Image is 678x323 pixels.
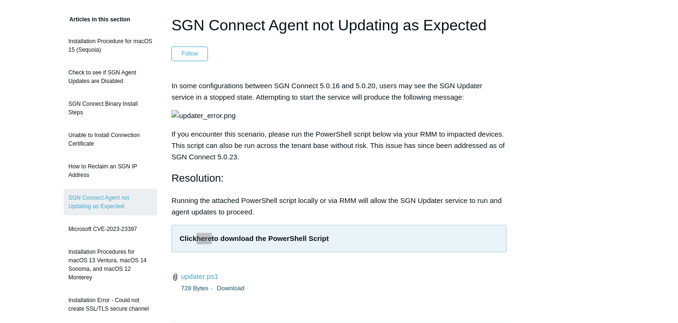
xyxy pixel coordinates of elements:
[171,80,507,103] p: In some configurations between SGN Connect 5.0.16 and 5.0.20, users may see the SGN Updater servi...
[64,16,130,23] span: Articles in this section
[171,195,507,218] p: Running the attached PowerShell script locally or via RMM will allow the SGN Updater service to r...
[64,95,157,121] a: SGN Connect Binary Install Steps
[171,46,208,61] button: Follow Article
[171,170,507,186] h2: Resolution:
[64,243,157,286] a: Installation Procedures for macOS 13 Ventura, macOS 14 Sonoma, and macOS 12 Monterey
[181,272,218,280] a: updater.ps1
[64,291,157,318] a: Installation Error - Could not create SSL/TLS secure channel
[64,126,157,153] a: Unable to Install Connection Certificate
[171,110,235,121] img: updater_error.png
[64,189,157,215] a: SGN Connect Agent not Updating as Expected
[197,234,212,243] a: here
[64,64,157,90] a: Check to see if SGN Agent Updates are Disabled
[179,234,329,243] strong: Click to download the PowerShell Script
[64,220,157,238] a: Microsoft CVE-2023-23397
[171,14,507,37] h1: SGN Connect Agent not Updating as Expected
[171,129,507,163] p: If you encounter this scenario, please run the PowerShell script below via your RMM to impacted d...
[64,157,157,184] a: How to Reclaim an SGN IP Address
[64,32,157,59] a: Installation Procedure for macOS 15 (Sequoia)
[217,285,245,292] a: Download
[181,285,215,292] span: 728 Bytes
